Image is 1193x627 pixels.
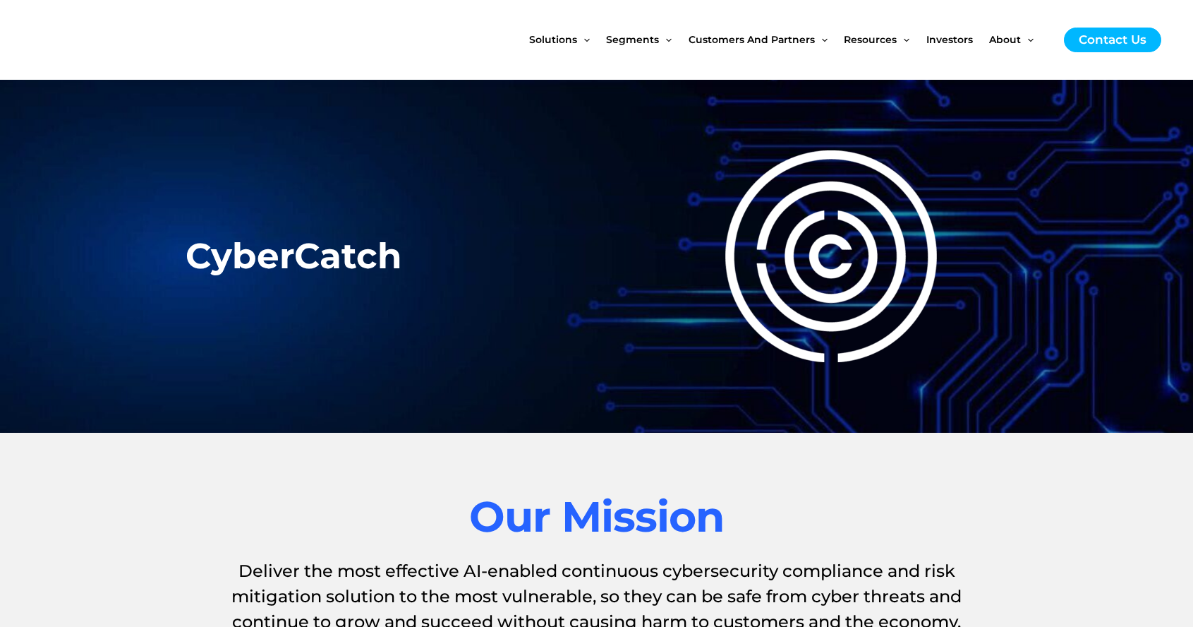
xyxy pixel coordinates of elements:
h2: CyberCatch [186,239,412,274]
a: Investors [926,10,989,69]
h2: Our Mission [202,489,992,544]
span: Menu Toggle [815,10,828,69]
nav: Site Navigation: New Main Menu [529,10,1050,69]
span: Resources [844,10,897,69]
span: Menu Toggle [659,10,672,69]
span: Menu Toggle [897,10,909,69]
span: Menu Toggle [1021,10,1034,69]
span: Segments [606,10,659,69]
a: Contact Us [1064,28,1161,52]
span: Solutions [529,10,577,69]
span: Customers and Partners [689,10,815,69]
span: About [989,10,1021,69]
img: CyberCatch [25,11,194,69]
span: Menu Toggle [577,10,590,69]
span: Investors [926,10,973,69]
